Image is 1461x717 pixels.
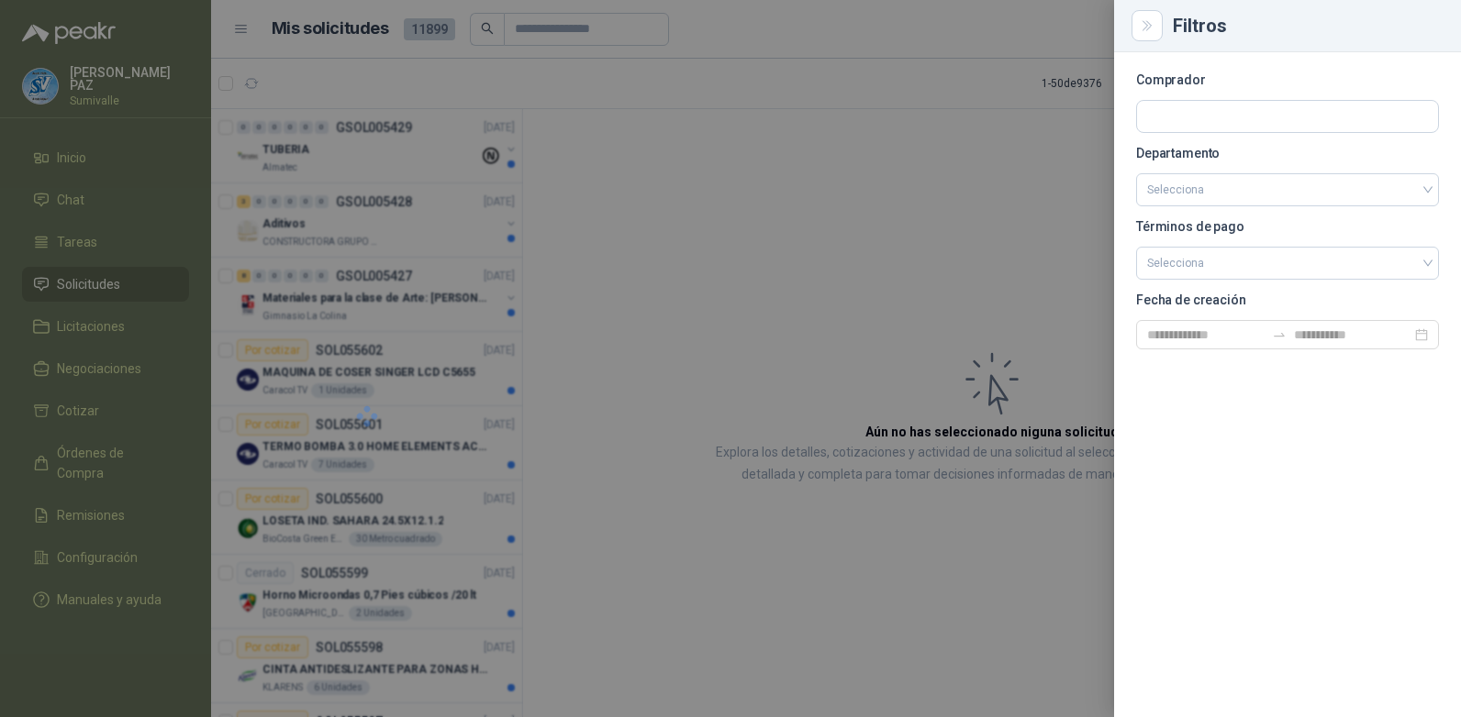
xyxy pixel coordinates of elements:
p: Departamento [1136,148,1439,159]
p: Fecha de creación [1136,294,1439,305]
span: to [1272,327,1287,342]
button: Close [1136,15,1158,37]
span: swap-right [1272,327,1287,342]
p: Términos de pago [1136,221,1439,232]
p: Comprador [1136,74,1439,85]
div: Filtros [1173,17,1439,35]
